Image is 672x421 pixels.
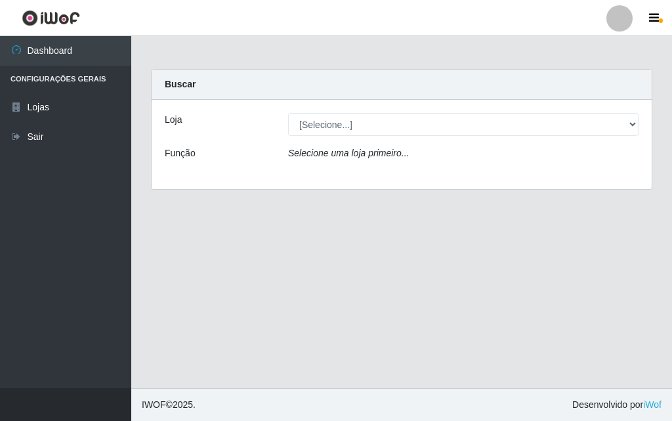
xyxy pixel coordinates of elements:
i: Selecione uma loja primeiro... [288,148,409,158]
span: Desenvolvido por [572,398,661,412]
a: iWof [643,399,661,410]
strong: Buscar [165,79,196,89]
img: CoreUI Logo [22,10,80,26]
label: Função [165,146,196,160]
span: IWOF [142,399,166,410]
label: Loja [165,113,182,127]
span: © 2025 . [142,398,196,412]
